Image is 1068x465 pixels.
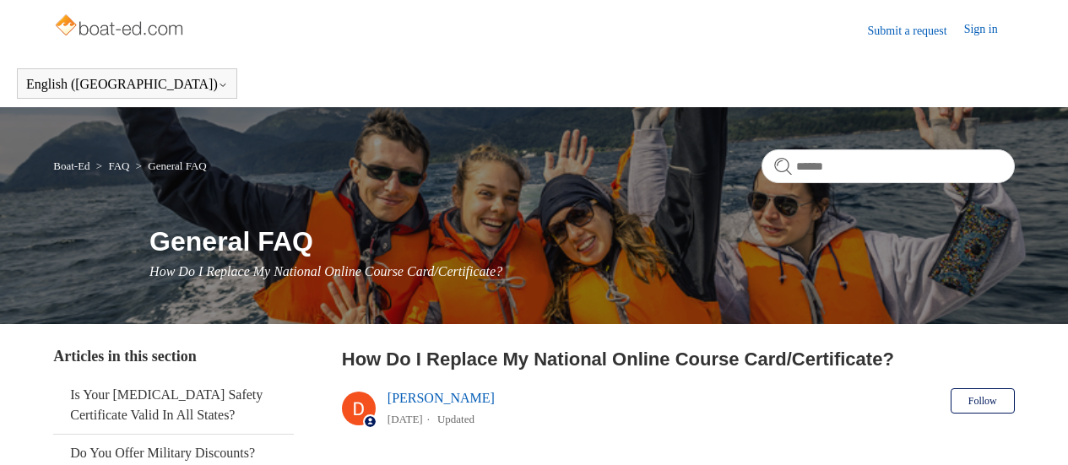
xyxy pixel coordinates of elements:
[868,22,964,40] a: Submit a request
[149,221,1015,262] h1: General FAQ
[964,20,1015,41] a: Sign in
[53,348,196,365] span: Articles in this section
[148,160,206,172] a: General FAQ
[342,345,1015,373] h2: How Do I Replace My National Online Course Card/Certificate?
[93,160,133,172] li: FAQ
[762,149,1015,183] input: Search
[53,10,187,44] img: Boat-Ed Help Center home page
[951,388,1015,414] button: Follow Article
[388,391,495,405] a: [PERSON_NAME]
[108,160,129,172] a: FAQ
[437,413,474,425] li: Updated
[149,264,502,278] span: How Do I Replace My National Online Course Card/Certificate?
[53,376,294,434] a: Is Your [MEDICAL_DATA] Safety Certificate Valid In All States?
[26,77,228,92] button: English ([GEOGRAPHIC_DATA])
[53,160,89,172] a: Boat-Ed
[53,160,93,172] li: Boat-Ed
[133,160,207,172] li: General FAQ
[388,413,423,425] time: 03/01/2024, 14:03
